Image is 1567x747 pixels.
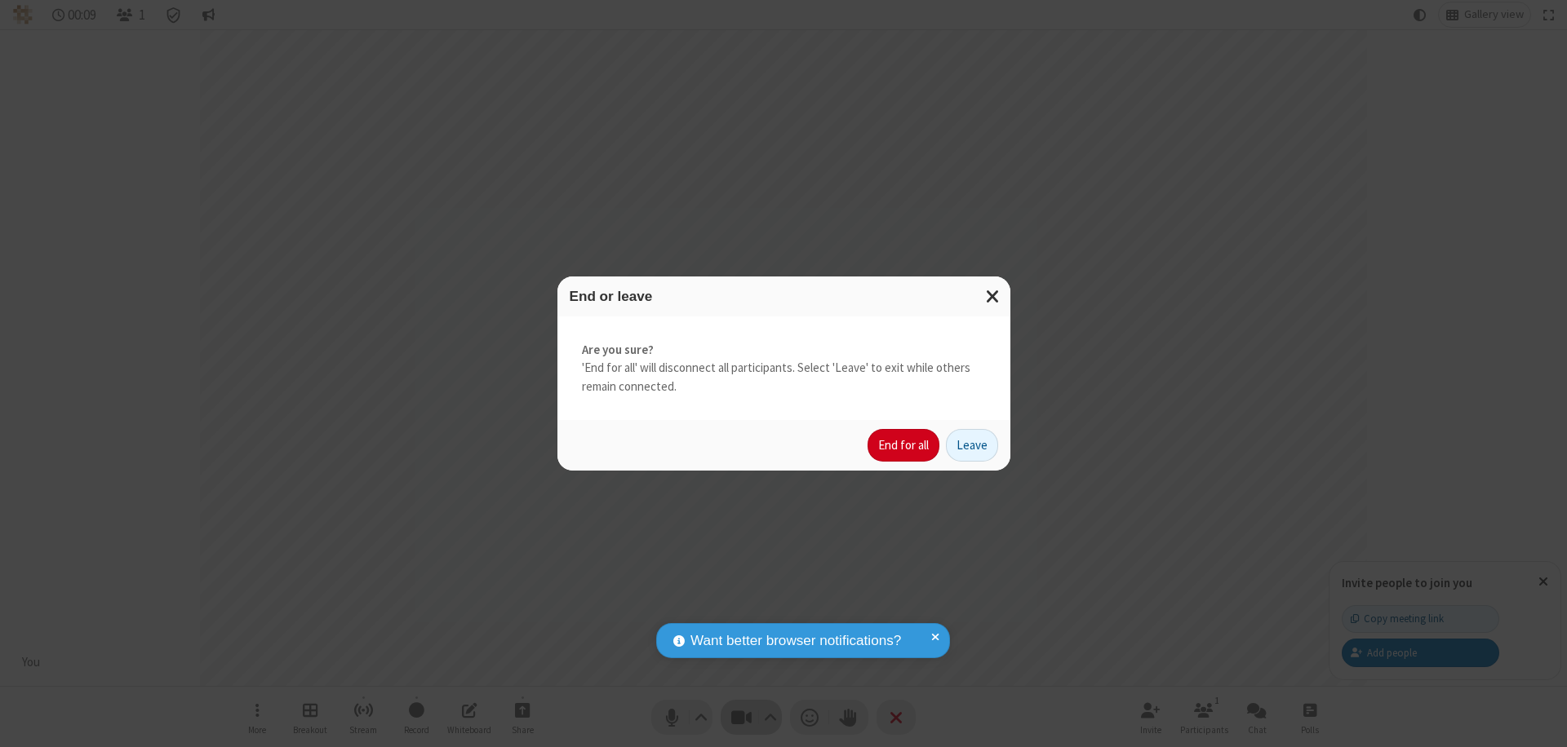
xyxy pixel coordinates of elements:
h3: End or leave [570,289,998,304]
div: 'End for all' will disconnect all participants. Select 'Leave' to exit while others remain connec... [557,316,1010,421]
button: Leave [946,429,998,462]
span: Want better browser notifications? [690,630,901,652]
strong: Are you sure? [582,341,986,360]
button: Close modal [976,276,1010,316]
button: End for all [868,429,939,462]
